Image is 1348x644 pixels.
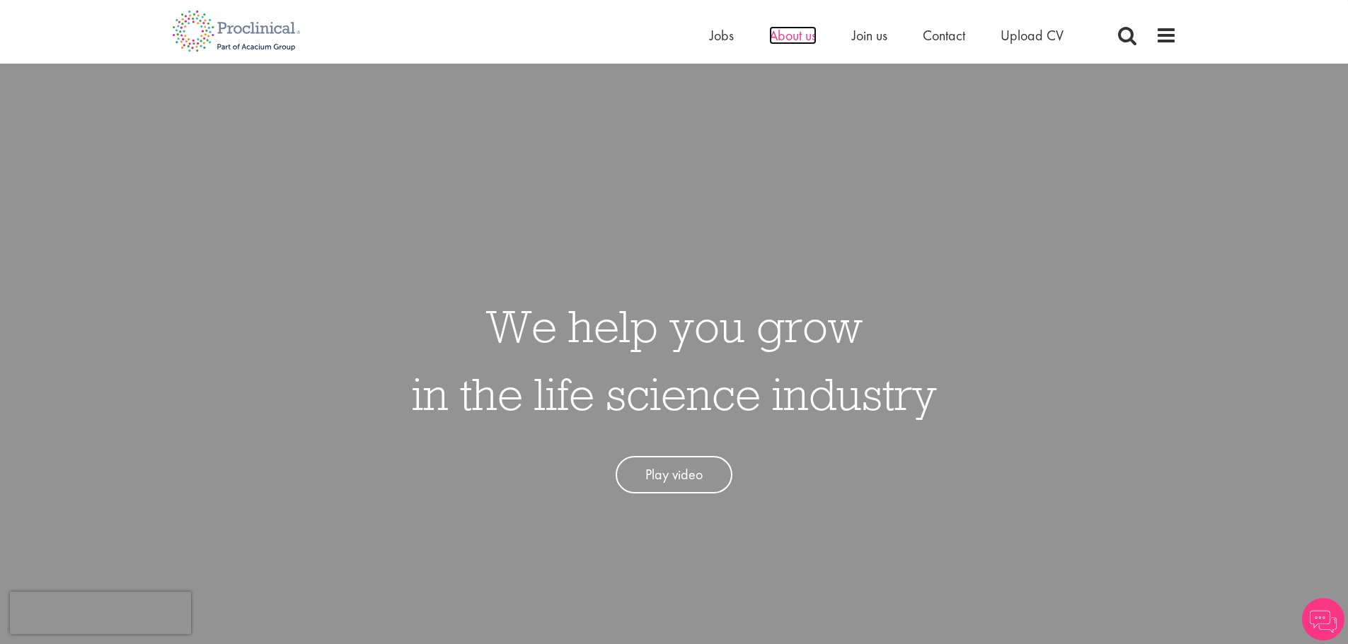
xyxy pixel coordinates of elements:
a: About us [769,26,817,45]
a: Play video [616,456,732,493]
a: Upload CV [1001,26,1064,45]
img: Chatbot [1302,598,1344,640]
a: Jobs [710,26,734,45]
h1: We help you grow in the life science industry [412,292,937,428]
a: Contact [923,26,965,45]
a: Join us [852,26,887,45]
